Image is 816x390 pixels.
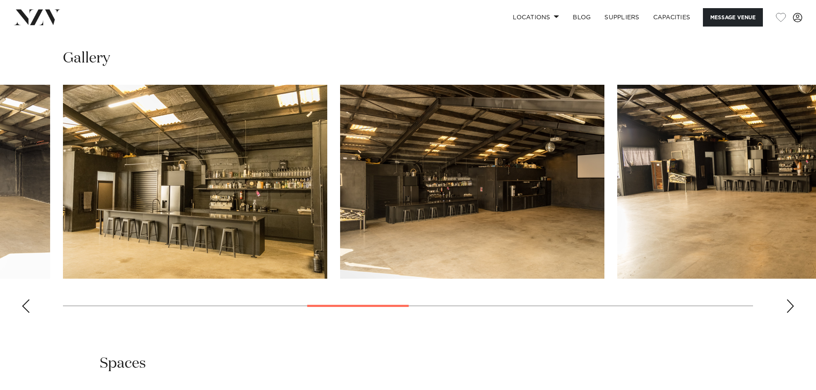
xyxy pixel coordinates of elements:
a: Locations [506,8,566,27]
h2: Spaces [100,354,146,373]
button: Message Venue [703,8,763,27]
h2: Gallery [63,49,110,68]
a: Capacities [646,8,697,27]
swiper-slide: 8 / 17 [340,85,604,279]
img: nzv-logo.png [14,9,60,25]
a: BLOG [566,8,598,27]
a: SUPPLIERS [598,8,646,27]
swiper-slide: 7 / 17 [63,85,327,279]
